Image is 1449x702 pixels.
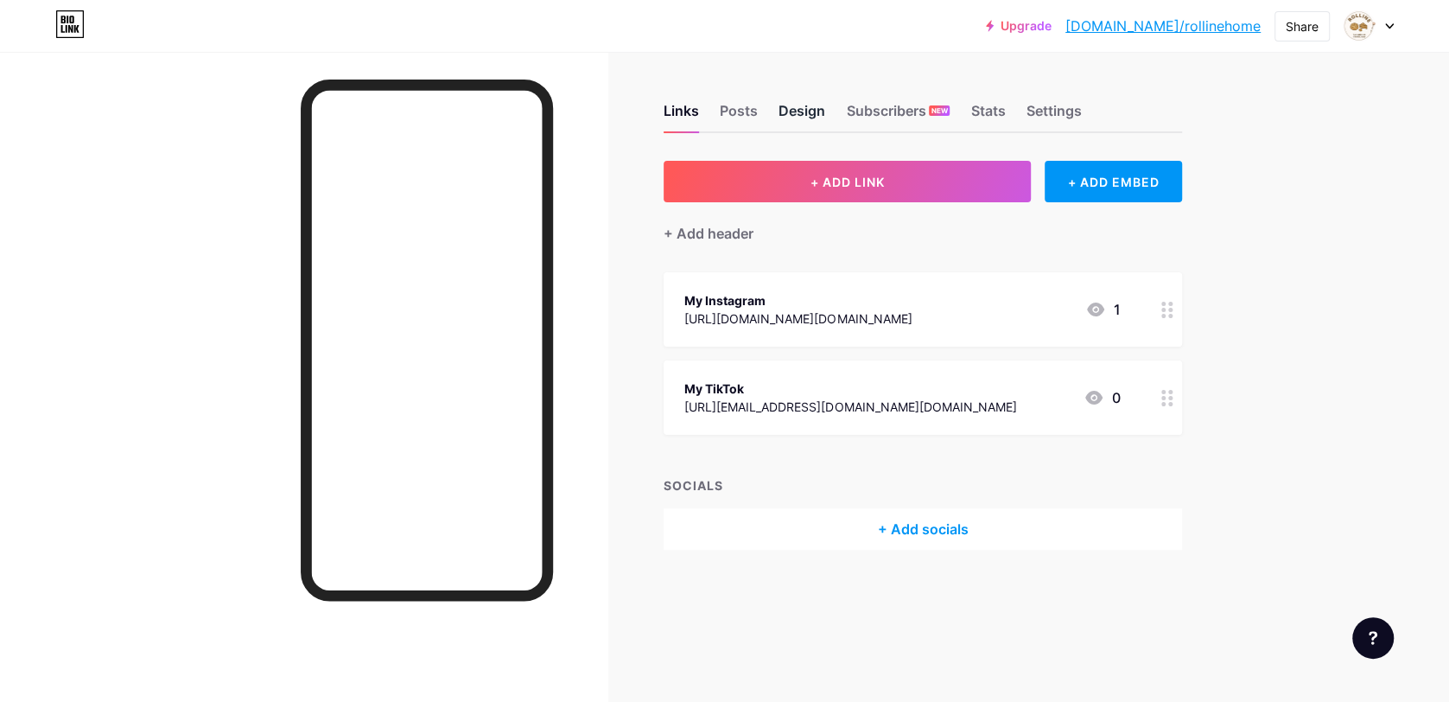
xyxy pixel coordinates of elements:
div: + ADD EMBED [1045,161,1182,202]
div: 0 [1084,387,1120,408]
div: Settings [1026,100,1081,131]
div: My TikTok [684,380,1016,398]
div: [URL][DOMAIN_NAME][DOMAIN_NAME] [684,310,912,328]
div: SOCIALS [664,476,1182,495]
div: Subscribers [846,100,950,131]
div: Share [1286,17,1319,35]
a: [DOMAIN_NAME]/rollinehome [1065,16,1261,36]
div: My Instagram [684,291,912,310]
div: Stats [970,100,1005,131]
img: rollinehome [1343,10,1376,42]
a: Upgrade [986,19,1052,33]
button: + ADD LINK [664,161,1031,202]
div: [URL][EMAIL_ADDRESS][DOMAIN_NAME][DOMAIN_NAME] [684,398,1016,416]
span: NEW [931,105,948,116]
span: + ADD LINK [810,175,885,189]
div: Posts [720,100,758,131]
div: + Add header [664,223,753,244]
div: 1 [1085,299,1120,320]
div: + Add socials [664,508,1182,550]
div: Links [664,100,699,131]
div: Design [779,100,825,131]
